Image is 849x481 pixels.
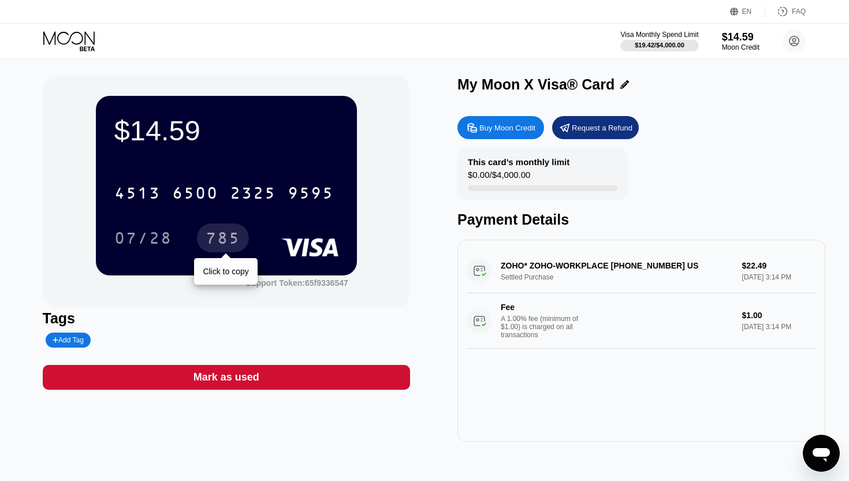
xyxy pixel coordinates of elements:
div: Moon Credit [722,43,759,51]
div: Add Tag [46,333,91,348]
div: Fee [501,303,582,312]
div: 4513650023259595 [107,178,341,207]
div: FAQ [792,8,806,16]
div: A 1.00% fee (minimum of $1.00) is charged on all transactions [501,315,587,339]
div: 6500 [172,185,218,204]
div: Mark as used [193,371,259,384]
div: 785 [197,223,249,252]
div: $19.42 / $4,000.00 [635,42,684,49]
div: $14.59 [114,114,338,147]
div: Visa Monthly Spend Limit [620,31,698,39]
iframe: Button to launch messaging window [803,435,840,472]
div: 2325 [230,185,276,204]
div: FeeA 1.00% fee (minimum of $1.00) is charged on all transactions$1.00[DATE] 3:14 PM [467,293,816,349]
div: Support Token:65f9336547 [246,278,348,288]
div: 9595 [288,185,334,204]
div: Buy Moon Credit [457,116,544,139]
div: $14.59Moon Credit [722,31,759,51]
div: Support Token: 65f9336547 [246,278,348,288]
div: $1.00 [742,311,816,320]
div: 785 [206,230,240,249]
div: $0.00 / $4,000.00 [468,170,530,185]
div: FAQ [765,6,806,17]
div: EN [742,8,752,16]
div: Payment Details [457,211,825,228]
div: [DATE] 3:14 PM [742,323,816,331]
div: Add Tag [53,336,84,344]
div: This card’s monthly limit [468,157,569,167]
div: 07/28 [114,230,172,249]
div: Request a Refund [572,123,632,133]
div: 4513 [114,185,161,204]
div: Mark as used [43,365,411,390]
div: Tags [43,310,411,327]
div: Visa Monthly Spend Limit$19.42/$4,000.00 [620,31,698,51]
div: $14.59 [722,31,759,43]
div: 07/28 [106,223,181,252]
div: My Moon X Visa® Card [457,76,615,93]
div: Request a Refund [552,116,639,139]
div: Click to copy [203,267,248,276]
div: Buy Moon Credit [479,123,535,133]
div: EN [730,6,765,17]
